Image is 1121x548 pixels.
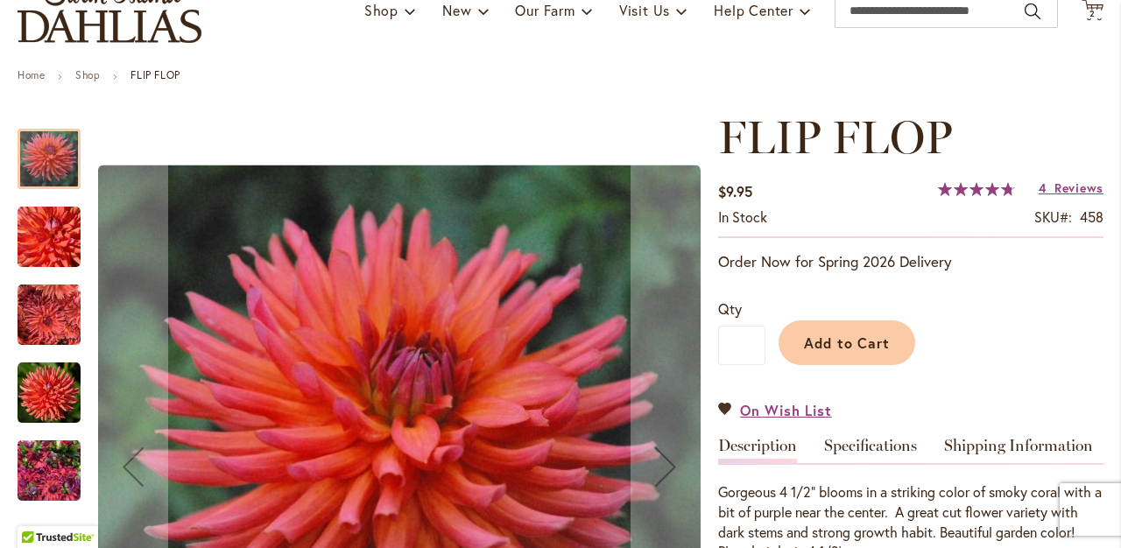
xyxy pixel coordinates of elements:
a: 4 Reviews [1039,179,1103,196]
img: FLIP FLOP [18,206,81,269]
div: FLIP FLOP [18,111,98,189]
div: FLIP FLOP [18,189,98,267]
a: Shipping Information [944,438,1093,463]
div: 458 [1080,207,1103,228]
div: Availability [718,207,767,228]
img: FLIP FLOP [18,362,81,425]
strong: FLIP FLOP [130,68,180,81]
span: $9.95 [718,182,752,200]
span: Shop [364,1,398,19]
span: In stock [718,207,767,226]
a: Home [18,68,45,81]
div: FLIP FLOP [18,423,81,501]
a: Specifications [824,438,917,463]
a: Description [718,438,797,463]
span: 2 [1089,8,1096,19]
span: Add to Cart [804,334,891,352]
span: Reviews [1054,179,1103,196]
span: FLIP FLOP [718,109,953,165]
strong: SKU [1034,207,1072,226]
img: FLIP FLOP [18,429,81,513]
button: Add to Cart [779,320,915,365]
img: FLIP FLOP [18,284,81,347]
div: FLIP FLOP [18,345,98,423]
span: Help Center [714,1,793,19]
span: On Wish List [740,400,832,420]
iframe: Launch Accessibility Center [13,486,62,535]
span: 4 [1039,179,1047,196]
span: New [442,1,471,19]
span: Our Farm [515,1,575,19]
a: On Wish List [718,400,832,420]
a: Shop [75,68,100,81]
div: 95% [938,182,1015,196]
span: Qty [718,299,742,318]
p: Order Now for Spring 2026 Delivery [718,251,1103,272]
span: Visit Us [619,1,670,19]
div: FLIP FLOP [18,267,98,345]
